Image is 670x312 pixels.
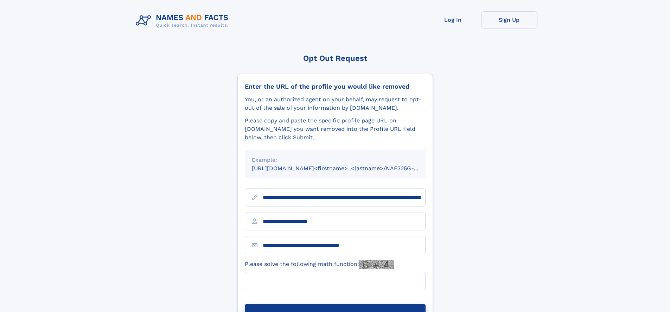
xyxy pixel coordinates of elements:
a: Log In [425,11,481,28]
small: [URL][DOMAIN_NAME]<firstname>_<lastname>/NAF325G-xxxxxxxx [252,165,439,172]
div: Please copy and paste the specific profile page URL on [DOMAIN_NAME] you want removed into the Pr... [245,116,426,142]
img: Logo Names and Facts [133,11,234,30]
div: Opt Out Request [237,54,433,63]
label: Please solve the following math function: [245,260,394,269]
div: You, or an authorized agent on your behalf, may request to opt-out of the sale of your informatio... [245,95,426,112]
div: Example: [252,156,419,164]
div: Enter the URL of the profile you would like removed [245,83,426,90]
a: Sign Up [481,11,537,28]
